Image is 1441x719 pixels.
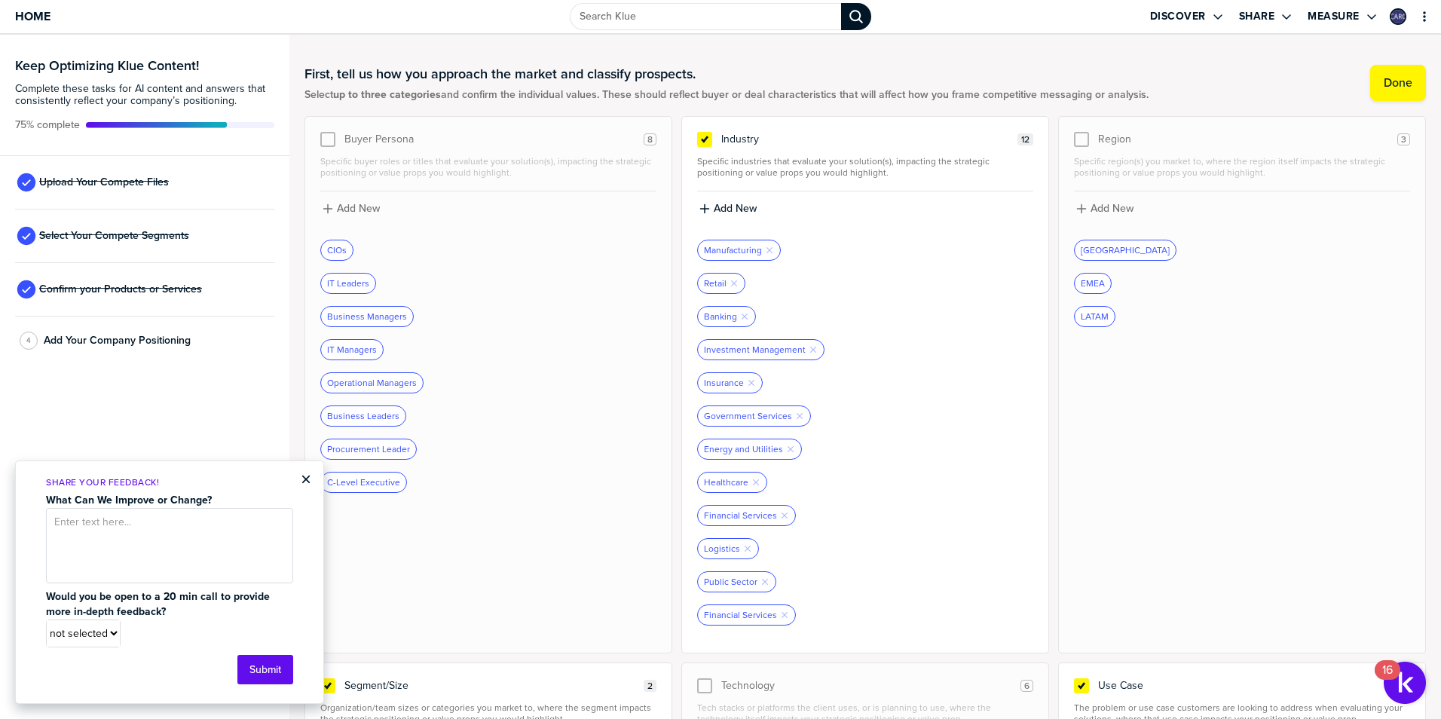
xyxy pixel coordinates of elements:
[344,133,414,145] span: Buyer Persona
[647,134,653,145] span: 8
[1091,202,1134,216] label: Add New
[301,470,311,488] button: Close
[344,680,408,692] span: Segment/Size
[721,680,775,692] span: Technology
[337,202,380,216] label: Add New
[795,412,804,421] button: Remove Tag
[15,59,274,72] h3: Keep Optimizing Klue Content!
[39,283,202,295] span: Confirm your Products or Services
[751,478,760,487] button: Remove Tag
[1384,75,1412,90] label: Done
[46,589,273,620] strong: Would you be open to a 20 min call to provide more in-depth feedback?
[1239,10,1275,23] label: Share
[1074,156,1410,179] span: Specific region(s) you market to, where the region itself impacts the strategic positioning or va...
[46,492,212,508] strong: What Can We Improve or Change?
[44,335,191,347] span: Add Your Company Positioning
[46,476,293,489] p: Share Your Feedback!
[320,156,656,179] span: Specific buyer roles or titles that evaluate your solution(s), impacting the strategic positionin...
[730,279,739,288] button: Remove Tag
[721,133,759,145] span: Industry
[1021,134,1030,145] span: 12
[15,83,274,107] span: Complete these tasks for AI content and answers that consistently reflect your company’s position...
[39,230,189,242] span: Select Your Compete Segments
[747,378,756,387] button: Remove Tag
[237,655,293,684] button: Submit
[304,65,1149,83] h1: First, tell us how you approach the market and classify prospects.
[15,10,50,23] span: Home
[786,445,795,454] button: Remove Tag
[1384,662,1426,704] button: Open Resource Center, 16 new notifications
[1382,670,1393,690] div: 16
[1150,10,1206,23] label: Discover
[1308,10,1360,23] label: Measure
[15,119,80,131] span: Active
[714,202,757,216] label: Add New
[1401,134,1406,145] span: 3
[333,87,441,102] strong: up to three categories
[765,246,774,255] button: Remove Tag
[780,511,789,520] button: Remove Tag
[1388,7,1408,26] a: Edit Profile
[304,89,1149,101] span: Select and confirm the individual values. These should reflect buyer or deal characteristics that...
[760,577,769,586] button: Remove Tag
[740,312,749,321] button: Remove Tag
[743,544,752,553] button: Remove Tag
[809,345,818,354] button: Remove Tag
[697,156,1033,179] span: Specific industries that evaluate your solution(s), impacting the strategic positioning or value ...
[1098,133,1131,145] span: Region
[841,3,871,30] div: Search Klue
[647,681,653,692] span: 2
[570,3,841,30] input: Search Klue
[1391,10,1405,23] img: e7ada294ebefaa5c5230c13e7e537379-sml.png
[1024,681,1030,692] span: 6
[39,176,169,188] span: Upload Your Compete Files
[1390,8,1406,25] div: Camila Alejandra Rincon Carrillo
[1098,680,1143,692] span: Use Case
[780,610,789,620] button: Remove Tag
[26,335,31,346] span: 4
